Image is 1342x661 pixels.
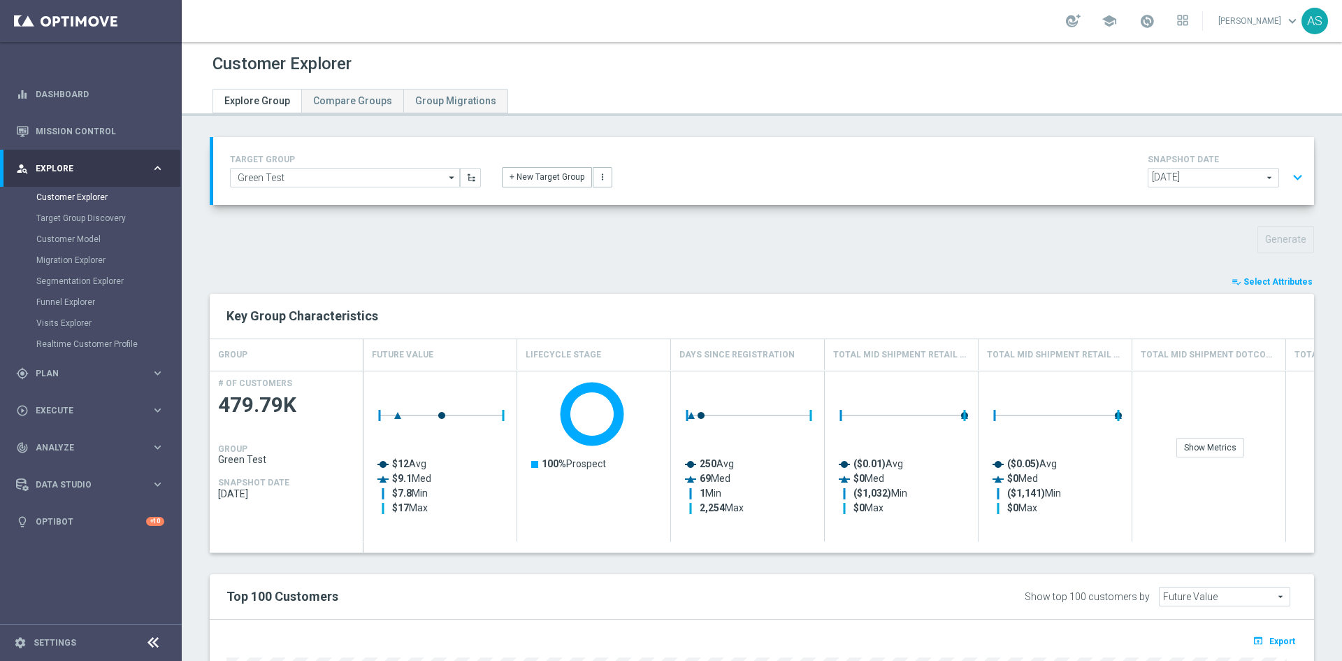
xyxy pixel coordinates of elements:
[1257,226,1314,253] button: Generate
[36,76,164,113] a: Dashboard
[1007,502,1018,513] tspan: $0
[218,392,355,419] span: 479.79K
[853,488,907,499] text: Min
[372,343,433,367] h4: Future Value
[226,308,1297,325] h2: Key Group Characteristics
[392,502,428,513] text: Max
[679,343,795,367] h4: Days Since Registration
[36,255,145,266] a: Migration Explorer
[1250,632,1297,650] button: open_in_browser Export
[1232,277,1241,287] i: playlist_add_check
[392,473,431,484] text: Med
[36,369,151,378] span: Plan
[36,164,151,173] span: Explore
[14,637,27,649] i: settings
[1253,635,1267,646] i: open_in_browser
[224,95,290,106] span: Explore Group
[36,187,180,208] div: Customer Explorer
[16,404,29,417] i: play_circle_outline
[1007,488,1045,499] tspan: ($1,141)
[15,89,165,100] button: equalizer Dashboard
[16,367,151,380] div: Plan
[15,442,165,453] button: track_changes Analyze keyboard_arrow_right
[16,76,164,113] div: Dashboard
[16,113,164,150] div: Mission Control
[853,502,865,513] tspan: $0
[1007,473,1038,484] text: Med
[36,334,180,355] div: Realtime Customer Profile
[16,441,151,454] div: Analyze
[392,502,409,513] tspan: $17
[853,488,891,499] tspan: ($1,032)
[16,88,29,101] i: equalizer
[700,488,705,499] tspan: 1
[36,234,145,245] a: Customer Model
[151,478,164,491] i: keyboard_arrow_right
[1102,13,1117,29] span: school
[16,162,151,175] div: Explore
[36,276,145,287] a: Segmentation Explorer
[15,163,165,174] button: person_search Explore keyboard_arrow_right
[1217,10,1301,31] a: [PERSON_NAME]keyboard_arrow_down
[1007,458,1057,470] text: Avg
[987,343,1123,367] h4: Total Mid Shipment Retail Transaction Amount
[218,478,289,488] h4: SNAPSHOT DATE
[392,488,412,499] tspan: $7.8
[151,162,164,175] i: keyboard_arrow_right
[502,167,592,187] button: + New Target Group
[230,151,1297,191] div: TARGET GROUP arrow_drop_down + New Target Group more_vert SNAPSHOT DATE arrow_drop_down expand_more
[700,488,721,499] text: Min
[212,89,508,113] ul: Tabs
[415,95,496,106] span: Group Migrations
[1230,274,1314,290] button: playlist_add_check Select Attributes
[15,126,165,137] div: Mission Control
[230,168,460,187] input: Select Existing or Create New
[36,271,180,292] div: Segmentation Explorer
[16,162,29,175] i: person_search
[853,458,886,470] tspan: ($0.01)
[392,458,409,469] tspan: $12
[218,488,355,499] span: 2025-09-23
[853,458,903,470] text: Avg
[392,458,426,469] text: Avg
[230,155,481,164] h4: TARGET GROUP
[16,478,151,491] div: Data Studio
[36,318,145,329] a: Visits Explorer
[15,368,165,379] button: gps_fixed Plan keyboard_arrow_right
[151,404,164,417] i: keyboard_arrow_right
[16,367,29,380] i: gps_fixed
[15,516,165,527] button: lightbulb Optibot +10
[36,406,151,415] span: Execute
[392,488,428,499] text: Min
[146,517,164,526] div: +10
[15,479,165,490] div: Data Studio keyboard_arrow_right
[218,454,355,465] span: Green Test
[1007,502,1037,513] text: Max
[313,95,392,106] span: Compare Groups
[1007,488,1061,499] text: Min
[1301,8,1328,34] div: AS
[1025,591,1150,603] div: Show top 100 customers by
[392,473,412,484] tspan: $9.1
[36,292,180,313] div: Funnel Explorer
[15,405,165,416] button: play_circle_outline Execute keyboard_arrow_right
[1141,343,1277,367] h4: Total Mid Shipment Dotcom Transaction Amount
[853,473,865,484] tspan: $0
[1176,438,1244,457] div: Show Metrics
[445,169,459,187] i: arrow_drop_down
[226,588,842,605] h2: Top 100 Customers
[16,503,164,540] div: Optibot
[1148,155,1308,164] h4: SNAPSHOT DATE
[36,339,145,350] a: Realtime Customer Profile
[34,639,76,647] a: Settings
[526,343,601,367] h4: Lifecycle Stage
[700,458,734,469] text: Avg
[542,458,566,469] tspan: 100%
[210,371,363,542] div: Press SPACE to select this row.
[833,343,969,367] h4: Total Mid Shipment Retail Transaction Amount, Last Month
